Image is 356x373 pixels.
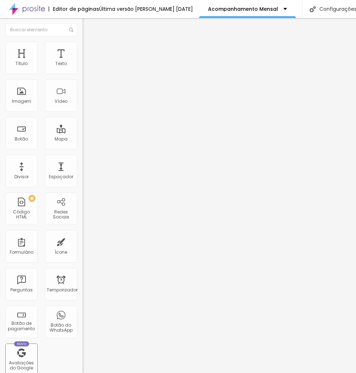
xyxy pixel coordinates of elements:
[49,174,73,180] font: Espaçador
[69,28,73,32] img: Ícone
[53,209,69,220] font: Redes Sociais
[10,249,33,255] font: Formulário
[15,136,28,142] font: Botão
[5,23,77,36] input: Buscar elemento
[310,6,316,12] img: Ícone
[13,209,30,220] font: Código HTML
[99,5,193,13] font: Última versão [PERSON_NAME] [DATE]
[17,342,27,346] font: Novo
[47,287,78,293] font: Temporizador
[55,98,68,104] font: Vídeo
[55,60,67,66] font: Texto
[208,5,278,13] font: Acompanhamento Mensal
[55,249,68,255] font: Ícone
[14,174,29,180] font: Divisor
[8,320,35,331] font: Botão de pagamento
[12,98,31,104] font: Imagem
[55,136,68,142] font: Mapa
[15,60,28,66] font: Título
[9,360,34,371] font: Avaliações do Google
[50,322,73,333] font: Botão do WhatsApp
[10,287,33,293] font: Perguntas
[53,5,99,13] font: Editor de páginas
